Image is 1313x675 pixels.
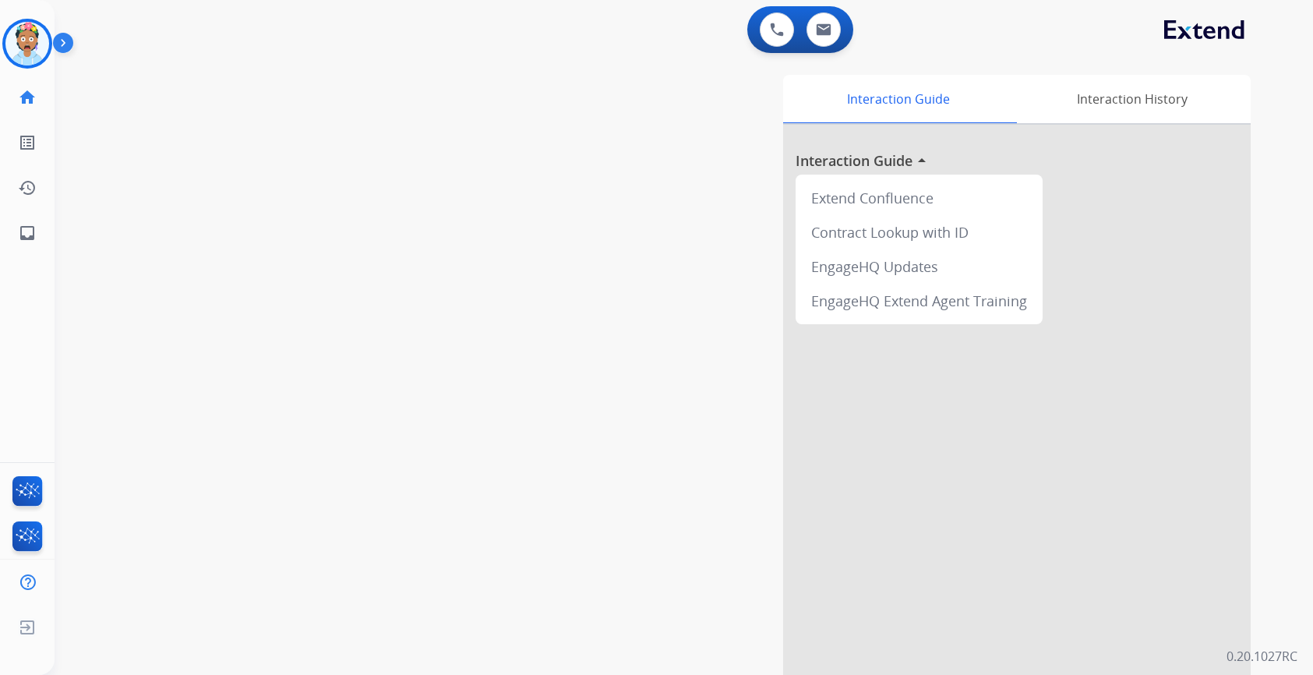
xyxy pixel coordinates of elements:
[1013,75,1251,123] div: Interaction History
[1227,647,1297,666] p: 0.20.1027RC
[18,88,37,107] mat-icon: home
[802,181,1036,215] div: Extend Confluence
[18,133,37,152] mat-icon: list_alt
[802,215,1036,249] div: Contract Lookup with ID
[802,284,1036,318] div: EngageHQ Extend Agent Training
[5,22,49,65] img: avatar
[802,249,1036,284] div: EngageHQ Updates
[18,178,37,197] mat-icon: history
[18,224,37,242] mat-icon: inbox
[783,75,1013,123] div: Interaction Guide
